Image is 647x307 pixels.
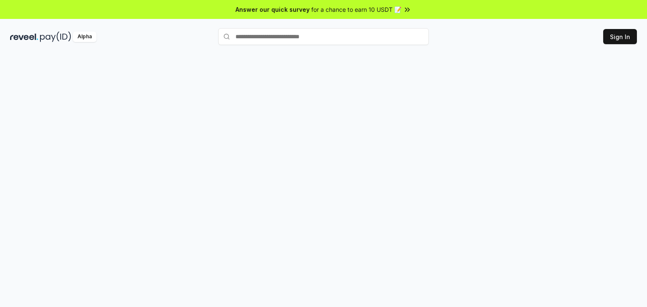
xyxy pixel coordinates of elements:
[603,29,637,44] button: Sign In
[73,32,96,42] div: Alpha
[311,5,401,14] span: for a chance to earn 10 USDT 📝
[10,32,38,42] img: reveel_dark
[40,32,71,42] img: pay_id
[235,5,310,14] span: Answer our quick survey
